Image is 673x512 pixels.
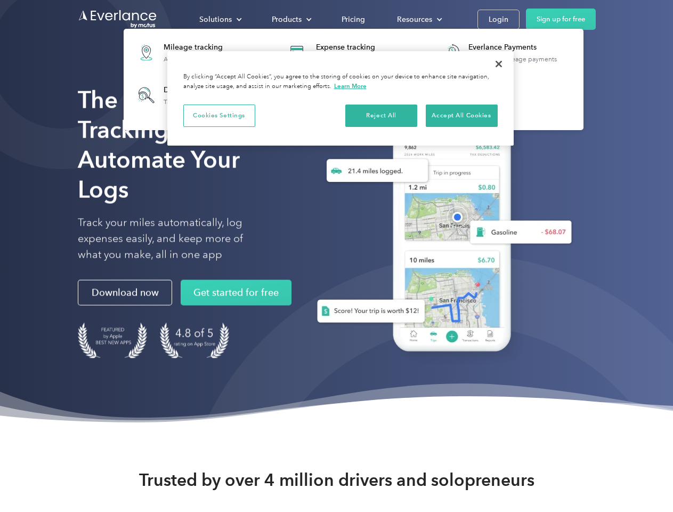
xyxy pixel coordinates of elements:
[129,78,231,113] a: Deduction finderTax deduction review
[426,105,498,127] button: Accept All Cookies
[331,10,376,29] a: Pricing
[477,10,520,29] a: Login
[164,98,226,106] div: Tax deduction review
[489,13,508,26] div: Login
[300,101,580,367] img: Everlance, mileage tracker app, expense tracking app
[167,51,514,146] div: Privacy
[129,35,238,70] a: Mileage trackingAutomatic mileage logs
[164,42,233,53] div: Mileage tracking
[78,215,268,263] p: Track your miles automatically, log expenses easily, and keep more of what you make, all in one app
[78,323,147,358] img: Badge for Featured by Apple Best New Apps
[164,85,226,95] div: Deduction finder
[316,42,393,53] div: Expense tracking
[345,105,417,127] button: Reject All
[181,280,291,306] a: Get started for free
[526,9,596,30] a: Sign up for free
[199,13,232,26] div: Solutions
[434,35,562,70] a: Everlance PaymentsHands-free mileage payments
[468,42,557,53] div: Everlance Payments
[164,55,233,63] div: Automatic mileage logs
[261,10,320,29] div: Products
[342,13,365,26] div: Pricing
[183,73,498,91] div: By clicking “Accept All Cookies”, you agree to the storing of cookies on your device to enhance s...
[160,323,229,358] img: 4.9 out of 5 stars on the app store
[386,10,451,29] div: Resources
[167,51,514,146] div: Cookie banner
[124,29,583,130] nav: Products
[189,10,250,29] div: Solutions
[334,82,367,90] a: More information about your privacy, opens in a new tab
[78,9,158,29] a: Go to homepage
[272,13,302,26] div: Products
[397,13,432,26] div: Resources
[281,35,398,70] a: Expense trackingAutomatic transaction logs
[183,105,255,127] button: Cookies Settings
[139,469,534,491] strong: Trusted by over 4 million drivers and solopreneurs
[487,52,510,76] button: Close
[78,280,172,306] a: Download now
